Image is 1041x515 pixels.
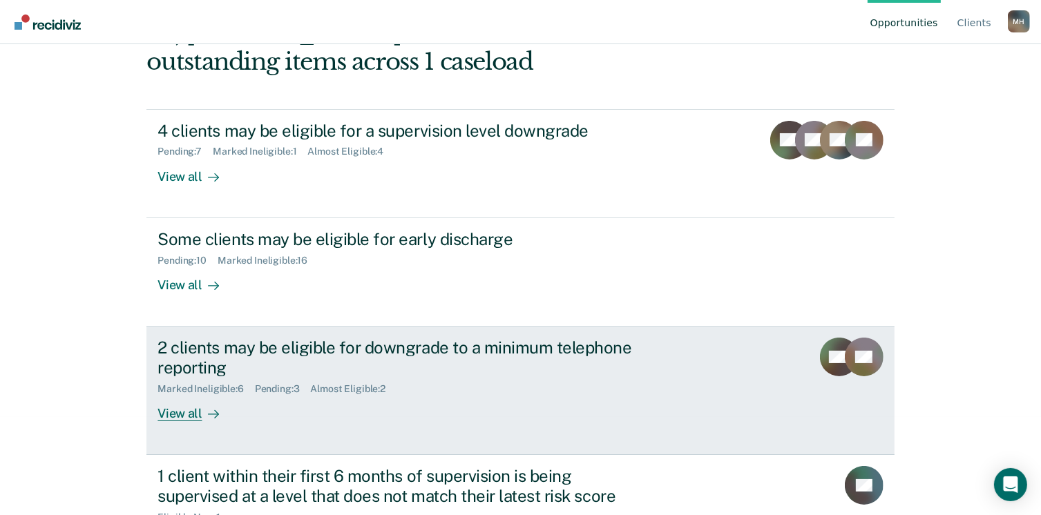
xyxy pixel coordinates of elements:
div: Pending : 10 [157,255,218,266]
div: Pending : 3 [255,383,311,395]
div: 1 client within their first 6 months of supervision is being supervised at a level that does not ... [157,466,642,506]
a: 2 clients may be eligible for downgrade to a minimum telephone reportingMarked Ineligible:6Pendin... [146,327,894,455]
a: 4 clients may be eligible for a supervision level downgradePending:7Marked Ineligible:1Almost Eli... [146,109,894,218]
div: View all [157,394,235,421]
div: 2 clients may be eligible for downgrade to a minimum telephone reporting [157,338,642,378]
div: Marked Ineligible : 1 [213,146,307,157]
div: Hi, [PERSON_NAME]. We’ve found some outstanding items across 1 caseload [146,19,745,76]
button: Profile dropdown button [1008,10,1030,32]
div: M H [1008,10,1030,32]
div: Marked Ineligible : 6 [157,383,254,395]
img: Recidiviz [15,14,81,30]
div: Some clients may be eligible for early discharge [157,229,642,249]
a: Some clients may be eligible for early dischargePending:10Marked Ineligible:16View all [146,218,894,327]
div: Almost Eligible : 4 [308,146,395,157]
div: 4 clients may be eligible for a supervision level downgrade [157,121,642,141]
div: View all [157,266,235,293]
div: View all [157,157,235,184]
div: Open Intercom Messenger [994,468,1027,501]
div: Almost Eligible : 2 [311,383,397,395]
div: Pending : 7 [157,146,213,157]
div: Marked Ineligible : 16 [218,255,318,266]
